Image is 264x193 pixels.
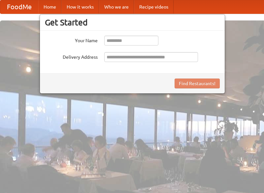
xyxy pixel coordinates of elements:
label: Delivery Address [45,52,98,60]
a: Home [38,0,61,14]
a: How it works [61,0,99,14]
button: Find Restaurants! [175,79,220,88]
h3: Get Started [45,17,220,27]
a: Recipe videos [134,0,174,14]
a: FoodMe [0,0,38,14]
label: Your Name [45,36,98,44]
a: Who we are [99,0,134,14]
